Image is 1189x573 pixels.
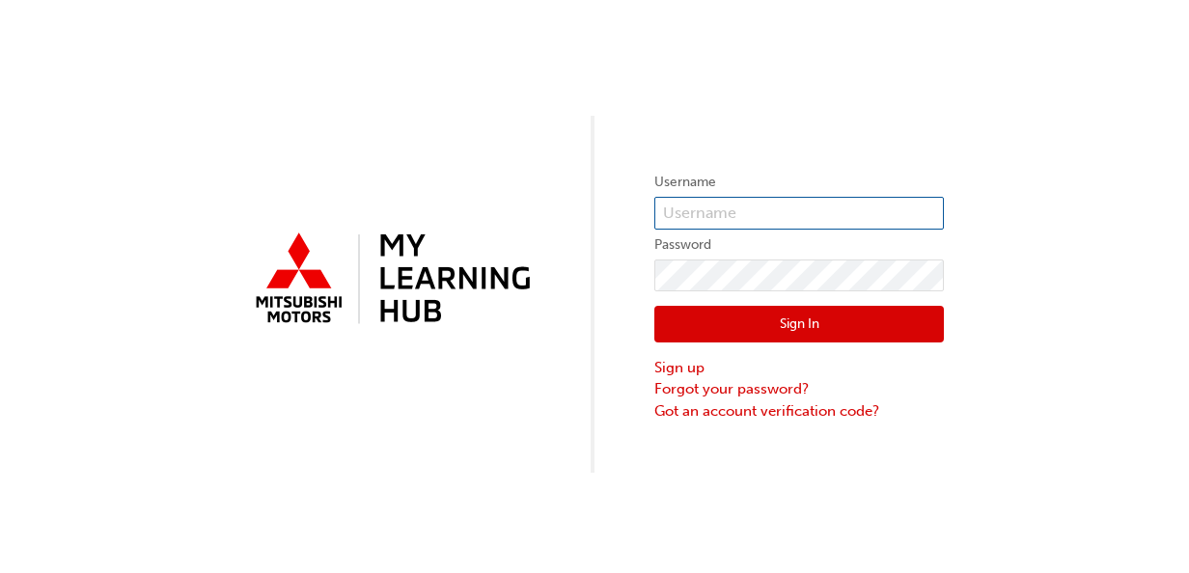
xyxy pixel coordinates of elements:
[654,357,944,379] a: Sign up
[654,171,944,194] label: Username
[654,306,944,342] button: Sign In
[654,378,944,400] a: Forgot your password?
[654,400,944,423] a: Got an account verification code?
[245,225,535,335] img: mmal
[654,197,944,230] input: Username
[654,233,944,257] label: Password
